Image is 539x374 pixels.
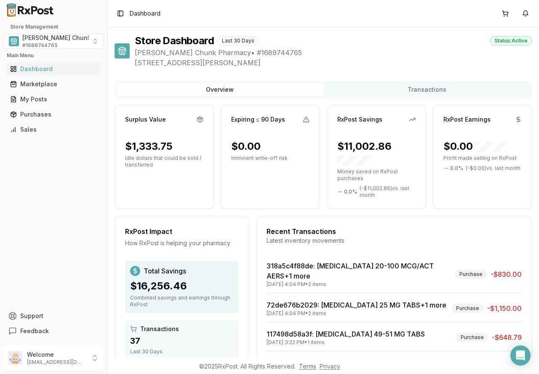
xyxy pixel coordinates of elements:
span: -$830.00 [491,269,522,279]
div: [DATE] 4:04 PM • 2 items [267,281,451,288]
div: Surplus Value [125,115,166,124]
div: RxPost Savings [337,115,382,124]
span: Dashboard [130,9,160,18]
div: Recent Transactions [267,226,522,236]
div: How RxPost is helping your pharmacy [125,239,239,247]
span: Transactions [140,325,179,333]
div: $0.00 [443,140,507,153]
span: 0.0 % [450,165,463,172]
div: Status: Active [490,36,532,45]
span: Total Savings [144,266,186,276]
div: $11,002.86 [337,140,416,167]
span: ( - $11,002.86 ) vs. last month [360,185,416,199]
div: Latest inventory movements [267,236,522,245]
a: 117498d58a3f: [MEDICAL_DATA] 49-51 MG TABS [267,330,425,338]
div: Purchase [451,304,484,313]
h2: Main Menu [7,52,101,59]
a: 72de676b2029: [MEDICAL_DATA] 25 MG TABS+1 more [267,301,446,309]
a: Purchases [7,107,101,122]
div: RxPost Earnings [443,115,491,124]
button: Feedback [3,324,104,339]
span: # 1689744765 [22,42,58,49]
span: [PERSON_NAME] Chunk Pharmacy • # 1689744765 [135,48,532,58]
button: Sales [3,123,104,136]
img: RxPost Logo [3,3,57,17]
div: Sales [10,125,97,134]
div: Last 30 Days [217,36,259,45]
a: Dashboard [7,61,101,77]
a: 318a5c4f88de: [MEDICAL_DATA] 20-100 MCG/ACT AERS+1 more [267,262,434,280]
div: Expiring ≤ 90 Days [231,115,285,124]
div: Combined savings and earnings through RxPost [130,294,234,308]
h1: Store Dashboard [135,34,214,48]
div: Last 30 Days [130,348,234,355]
button: Transactions [323,83,531,96]
img: User avatar [8,351,22,365]
span: 0.0 % [344,188,357,195]
div: Marketplace [10,80,97,88]
button: Marketplace [3,77,104,91]
nav: breadcrumb [130,9,160,18]
div: Purchases [10,110,97,119]
div: $16,256.46 [130,279,234,293]
span: Feedback [20,327,49,335]
div: My Posts [10,95,97,103]
p: Welcome [27,350,85,359]
a: Terms [299,363,316,370]
a: Privacy [320,363,340,370]
div: 37 [130,335,234,347]
div: $0.00 [231,140,261,153]
button: Select a view [3,34,104,49]
div: $1,333.75 [125,140,173,153]
span: -$648.79 [492,332,522,342]
a: My Posts [7,92,101,107]
span: ( - $0.00 ) vs. last month [466,165,520,172]
div: Open Intercom Messenger [510,345,531,366]
div: [DATE] 3:22 PM • 1 items [267,339,425,346]
div: Dashboard [10,65,97,73]
button: Purchases [3,108,104,121]
div: Purchase [456,333,488,342]
button: My Posts [3,93,104,106]
h2: Store Management [3,24,104,30]
div: Purchase [455,270,487,279]
p: Imminent write-off risk [231,155,310,162]
p: Idle dollars that could be sold / transferred [125,155,203,168]
span: -$1,150.00 [487,303,522,313]
span: [PERSON_NAME] Chunk Pharmacy [22,34,122,42]
p: Profit made selling on RxPost [443,155,522,162]
a: Sales [7,122,101,137]
a: Marketplace [7,77,101,92]
button: Dashboard [3,62,104,76]
p: Money saved on RxPost purchases [337,168,416,182]
div: RxPost Impact [125,226,239,236]
span: [STREET_ADDRESS][PERSON_NAME] [135,58,532,68]
p: [EMAIL_ADDRESS][DOMAIN_NAME] [27,359,85,366]
button: Support [3,308,104,324]
div: [DATE] 4:04 PM • 2 items [267,310,446,317]
button: Overview [116,83,323,96]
